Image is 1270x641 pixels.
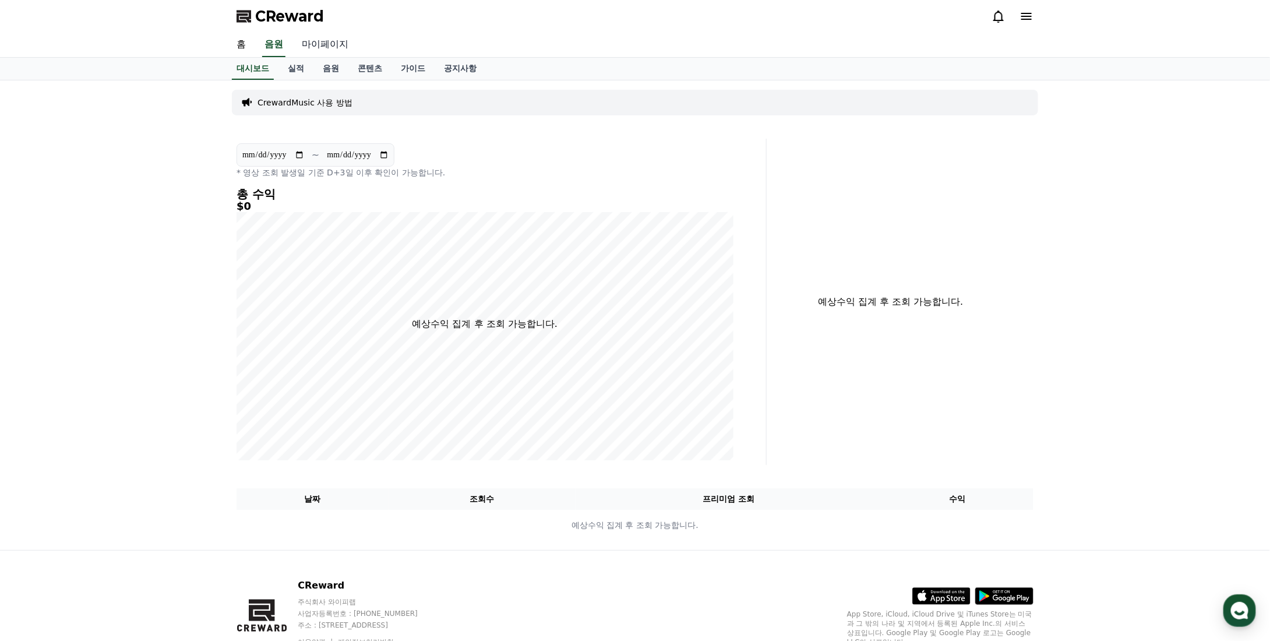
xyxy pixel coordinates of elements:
[237,167,733,178] p: * 영상 조회 발생일 기준 D+3일 이후 확인이 가능합니다.
[237,188,733,200] h4: 총 수익
[237,7,324,26] a: CReward
[237,200,733,212] h5: $0
[389,488,576,510] th: 조회수
[412,317,558,331] p: 예상수익 집계 후 조회 가능합니다.
[312,148,319,162] p: ~
[150,369,224,399] a: 설정
[348,58,391,80] a: 콘텐츠
[237,519,1033,531] p: 예상수익 집계 후 조회 가능합니다.
[313,58,348,80] a: 음원
[298,579,440,593] p: CReward
[881,488,1033,510] th: 수익
[391,58,435,80] a: 가이드
[298,609,440,618] p: 사업자등록번호 : [PHONE_NUMBER]
[292,33,358,57] a: 마이페이지
[298,597,440,607] p: 주식회사 와이피랩
[227,33,255,57] a: 홈
[435,58,486,80] a: 공지사항
[298,621,440,630] p: 주소 : [STREET_ADDRESS]
[262,33,285,57] a: 음원
[232,58,274,80] a: 대시보드
[237,488,389,510] th: 날짜
[107,388,121,397] span: 대화
[37,387,44,396] span: 홈
[576,488,881,510] th: 프리미엄 조회
[257,97,352,108] a: CrewardMusic 사용 방법
[77,369,150,399] a: 대화
[180,387,194,396] span: 설정
[278,58,313,80] a: 실적
[3,369,77,399] a: 홈
[255,7,324,26] span: CReward
[776,295,1006,309] p: 예상수익 집계 후 조회 가능합니다.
